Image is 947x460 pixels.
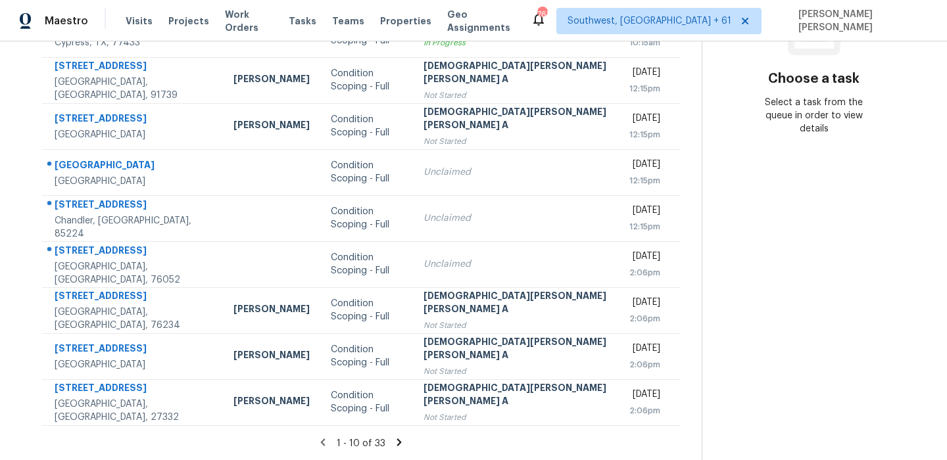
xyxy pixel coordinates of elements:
[168,14,209,28] span: Projects
[331,297,402,323] div: Condition Scoping - Full
[629,66,660,82] div: [DATE]
[629,358,660,371] div: 2:06pm
[424,89,608,102] div: Not Started
[629,404,660,417] div: 2:06pm
[45,14,88,28] span: Maestro
[331,113,402,139] div: Condition Scoping - Full
[55,381,212,398] div: [STREET_ADDRESS]
[331,205,402,231] div: Condition Scoping - Full
[380,14,431,28] span: Properties
[758,96,870,135] div: Select a task from the queue in order to view details
[424,166,608,179] div: Unclaimed
[424,381,608,411] div: [DEMOGRAPHIC_DATA][PERSON_NAME] [PERSON_NAME] A
[629,220,660,233] div: 12:15pm
[331,67,402,93] div: Condition Scoping - Full
[225,8,273,34] span: Work Orders
[55,76,212,102] div: [GEOGRAPHIC_DATA], [GEOGRAPHIC_DATA], 91739
[424,212,608,225] div: Unclaimed
[55,306,212,332] div: [GEOGRAPHIC_DATA], [GEOGRAPHIC_DATA], 76234
[768,72,860,85] h3: Choose a task
[331,159,402,185] div: Condition Scoping - Full
[233,118,310,135] div: [PERSON_NAME]
[424,411,608,424] div: Not Started
[629,112,660,128] div: [DATE]
[629,250,660,266] div: [DATE]
[424,135,608,148] div: Not Started
[424,335,608,365] div: [DEMOGRAPHIC_DATA][PERSON_NAME] [PERSON_NAME] A
[629,388,660,404] div: [DATE]
[55,36,212,49] div: Cypress, TX, 77433
[55,260,212,287] div: [GEOGRAPHIC_DATA], [GEOGRAPHIC_DATA], 76052
[331,343,402,369] div: Condition Scoping - Full
[55,198,212,214] div: [STREET_ADDRESS]
[337,439,385,448] span: 1 - 10 of 33
[629,36,660,49] div: 10:15am
[55,398,212,424] div: [GEOGRAPHIC_DATA], [GEOGRAPHIC_DATA], 27332
[629,204,660,220] div: [DATE]
[126,14,153,28] span: Visits
[55,112,212,128] div: [STREET_ADDRESS]
[55,342,212,358] div: [STREET_ADDRESS]
[537,8,546,21] div: 763
[424,258,608,271] div: Unclaimed
[447,8,516,34] span: Geo Assignments
[332,14,364,28] span: Teams
[424,36,608,49] div: In Progress
[629,266,660,279] div: 2:06pm
[289,16,316,26] span: Tasks
[424,319,608,332] div: Not Started
[55,158,212,175] div: [GEOGRAPHIC_DATA]
[793,8,927,34] span: [PERSON_NAME] [PERSON_NAME]
[55,289,212,306] div: [STREET_ADDRESS]
[233,302,310,319] div: [PERSON_NAME]
[331,389,402,415] div: Condition Scoping - Full
[629,296,660,312] div: [DATE]
[629,82,660,95] div: 12:15pm
[424,105,608,135] div: [DEMOGRAPHIC_DATA][PERSON_NAME] [PERSON_NAME] A
[331,251,402,277] div: Condition Scoping - Full
[55,175,212,188] div: [GEOGRAPHIC_DATA]
[233,348,310,365] div: [PERSON_NAME]
[629,158,660,174] div: [DATE]
[55,214,212,241] div: Chandler, [GEOGRAPHIC_DATA], 85224
[424,289,608,319] div: [DEMOGRAPHIC_DATA][PERSON_NAME] [PERSON_NAME] A
[568,14,731,28] span: Southwest, [GEOGRAPHIC_DATA] + 61
[55,59,212,76] div: [STREET_ADDRESS]
[629,342,660,358] div: [DATE]
[233,72,310,89] div: [PERSON_NAME]
[55,358,212,371] div: [GEOGRAPHIC_DATA]
[233,394,310,411] div: [PERSON_NAME]
[629,312,660,325] div: 2:06pm
[629,128,660,141] div: 12:15pm
[424,59,608,89] div: [DEMOGRAPHIC_DATA][PERSON_NAME] [PERSON_NAME] A
[424,365,608,378] div: Not Started
[629,174,660,187] div: 12:15pm
[55,244,212,260] div: [STREET_ADDRESS]
[55,128,212,141] div: [GEOGRAPHIC_DATA]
